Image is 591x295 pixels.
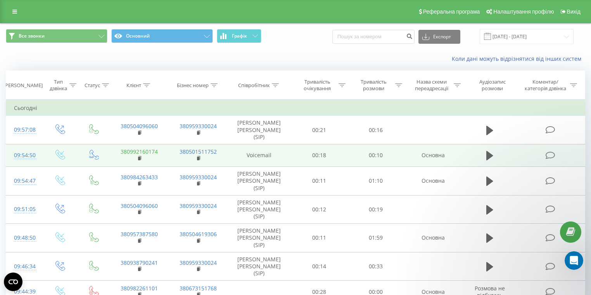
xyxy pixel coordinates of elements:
td: 00:21 [291,116,347,144]
td: Основна [404,144,463,166]
span: Графік [232,33,247,39]
td: Основна [404,224,463,252]
button: Експорт [418,30,460,44]
td: 00:18 [291,144,347,166]
div: 09:57:08 [14,122,35,137]
td: 01:10 [347,167,404,196]
a: 380501511752 [180,148,217,155]
td: [PERSON_NAME] [PERSON_NAME] (SIP) [228,252,291,281]
a: 380982261101 [121,285,158,292]
td: 00:19 [347,195,404,224]
a: 380938790241 [121,259,158,266]
div: [PERSON_NAME] [3,82,43,89]
button: Open CMP widget [4,273,22,291]
a: Коли дані можуть відрізнятися вiд інших систем [452,55,585,62]
a: 380504096060 [121,202,158,209]
span: Вихід [567,9,581,15]
div: Тип дзвінка [49,79,67,92]
div: Аудіозапис розмови [470,79,515,92]
td: Сьогодні [6,100,585,116]
button: Графік [217,29,261,43]
div: 09:46:34 [14,259,35,274]
div: Тривалість очікування [298,79,337,92]
td: 00:11 [291,167,347,196]
td: [PERSON_NAME] [PERSON_NAME] (SIP) [228,167,291,196]
div: Бізнес номер [177,82,209,89]
div: 09:54:47 [14,173,35,189]
td: Основна [404,167,463,196]
td: 00:14 [291,252,347,281]
iframe: Intercom live chat [565,251,583,270]
span: Все звонки [19,33,45,39]
a: 380959330024 [180,122,217,130]
a: 380504619306 [180,230,217,238]
div: Статус [85,82,100,89]
div: Співробітник [238,82,270,89]
a: 380959330024 [180,173,217,181]
button: Основний [111,29,213,43]
div: Тривалість розмови [354,79,393,92]
input: Пошук за номером [332,30,415,44]
div: 09:54:50 [14,148,35,163]
td: [PERSON_NAME] [PERSON_NAME] (SIP) [228,224,291,252]
td: Voicemail [228,144,291,166]
a: 380984263433 [121,173,158,181]
a: 380957387580 [121,230,158,238]
div: 09:48:50 [14,230,35,245]
td: 00:33 [347,252,404,281]
div: Коментар/категорія дзвінка [523,79,568,92]
td: [PERSON_NAME] [PERSON_NAME] (SIP) [228,116,291,144]
span: Реферальна програма [423,9,480,15]
td: 00:10 [347,144,404,166]
td: 00:16 [347,116,404,144]
button: Все звонки [6,29,107,43]
td: 00:11 [291,224,347,252]
a: 380959330024 [180,202,217,209]
td: [PERSON_NAME] [PERSON_NAME] (SIP) [228,195,291,224]
div: Клієнт [126,82,141,89]
a: 380959330024 [180,259,217,266]
a: 380992160174 [121,148,158,155]
div: Назва схеми переадресації [411,79,452,92]
span: Налаштування профілю [493,9,554,15]
a: 380504096060 [121,122,158,130]
td: 00:12 [291,195,347,224]
div: 09:51:05 [14,202,35,217]
a: 380673151768 [180,285,217,292]
td: 01:59 [347,224,404,252]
